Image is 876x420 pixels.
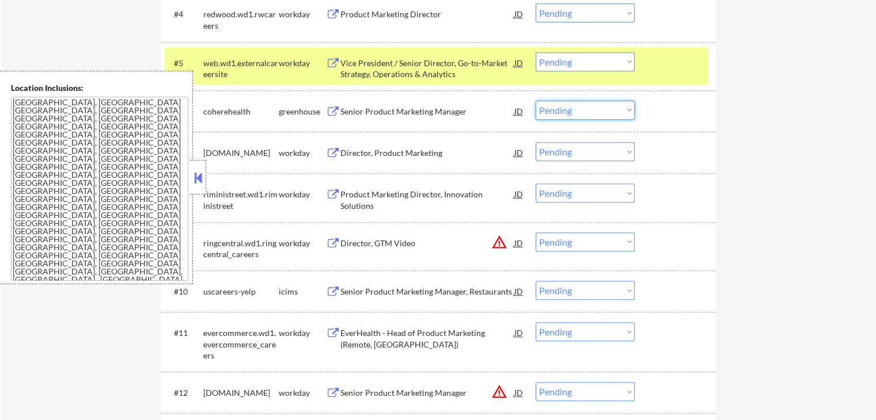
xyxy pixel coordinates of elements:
div: ringcentral.wd1.ringcentral_careers [203,238,279,260]
div: evercommerce.wd1.evercommerce_careers [203,327,279,361]
div: Senior Product Marketing Manager, Restaurants [340,286,514,297]
div: JD [513,101,525,121]
div: Product Marketing Director [340,9,514,20]
div: riministreet.wd1.riministreet [203,189,279,211]
div: redwood.wd1.rwcareers [203,9,279,31]
div: JD [513,232,525,253]
div: greenhouse [279,106,326,117]
button: warning_amber [491,384,507,400]
div: #4 [174,9,194,20]
div: Vice President / Senior Director, Go-to-Market Strategy, Operations & Analytics [340,58,514,80]
div: workday [279,147,326,159]
div: [DOMAIN_NAME] [203,147,279,159]
div: Director, GTM Video [340,238,514,249]
div: workday [279,9,326,20]
div: JD [513,281,525,301]
div: Location Inclusions: [11,82,188,94]
div: #11 [174,327,194,339]
div: #5 [174,58,194,69]
div: workday [279,58,326,69]
div: icims [279,286,326,297]
div: Senior Product Marketing Manager [340,387,514,399]
div: #12 [174,387,194,399]
div: EverHealth - Head of Product Marketing (Remote, [GEOGRAPHIC_DATA]) [340,327,514,350]
div: #10 [174,286,194,297]
div: JD [513,322,525,343]
div: JD [513,184,525,204]
div: JD [513,52,525,73]
div: JD [513,142,525,163]
button: warning_amber [491,234,507,250]
div: workday [279,327,326,339]
div: Director, Product Marketing [340,147,514,159]
div: workday [279,387,326,399]
div: Product Marketing Director, Innovation Solutions [340,189,514,211]
div: workday [279,238,326,249]
div: Senior Product Marketing Manager [340,106,514,117]
div: workday [279,189,326,200]
div: coherehealth [203,106,279,117]
div: [DOMAIN_NAME] [203,387,279,399]
div: JD [513,382,525,403]
div: JD [513,3,525,24]
div: web.wd1.externalcareersite [203,58,279,80]
div: uscareers-yelp [203,286,279,297]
